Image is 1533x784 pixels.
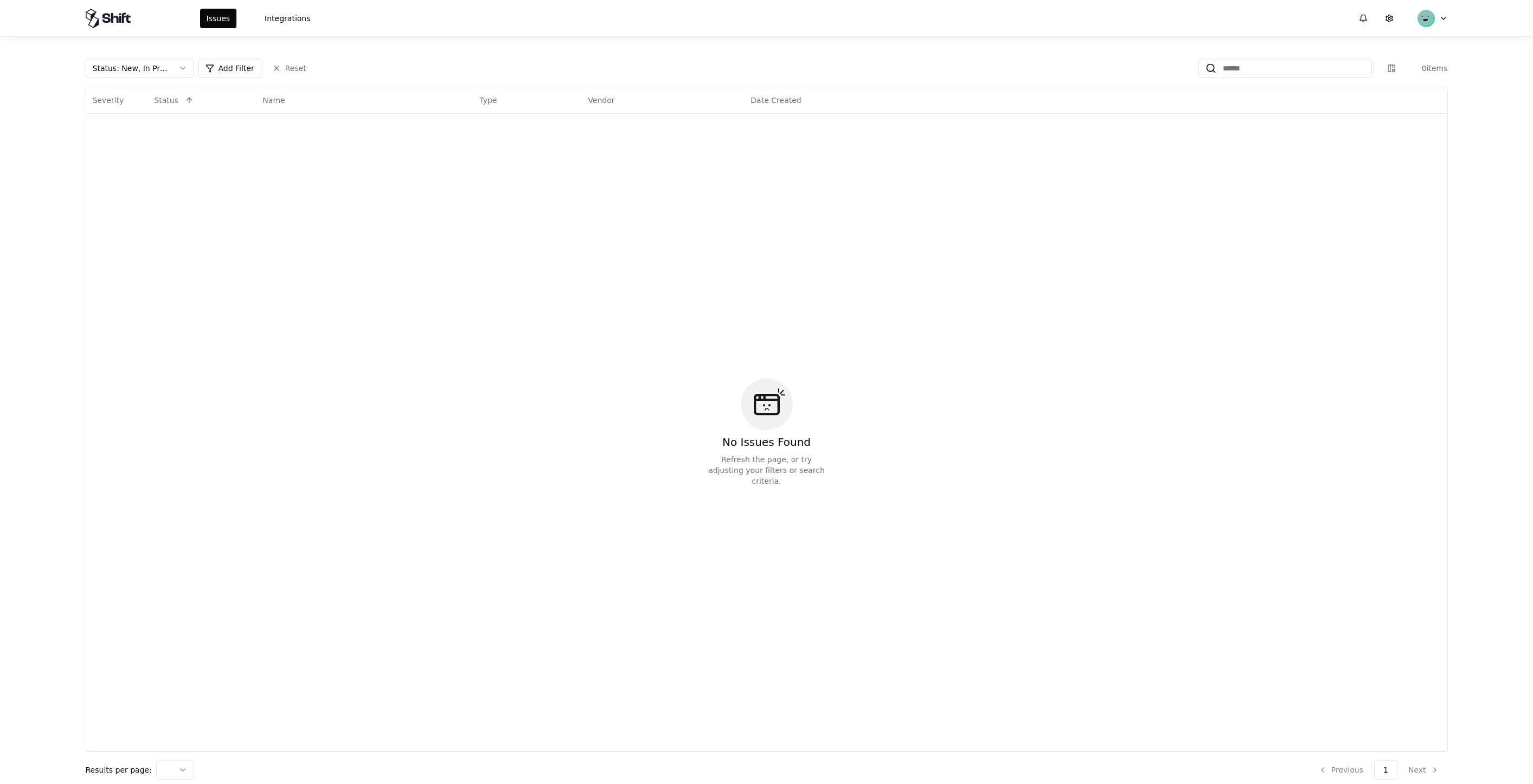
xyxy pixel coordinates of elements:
div: Status : New, In Progress [93,63,170,74]
button: Reset [266,59,313,78]
div: Severity [93,95,124,106]
p: Results per page: [86,764,152,775]
div: Type [479,95,497,106]
button: Integrations [258,9,317,28]
button: Issues [200,9,237,28]
div: Date Created [751,95,801,106]
div: Vendor [588,95,614,106]
div: Name [262,95,285,106]
div: No Issues Found [722,435,811,450]
nav: pagination [1310,760,1448,780]
div: Status [154,95,178,106]
button: Add Filter [198,59,261,78]
div: 0 items [1404,63,1448,74]
button: 1 [1374,760,1397,780]
div: Refresh the page, or try adjusting your filters or search criteria. [706,454,828,487]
